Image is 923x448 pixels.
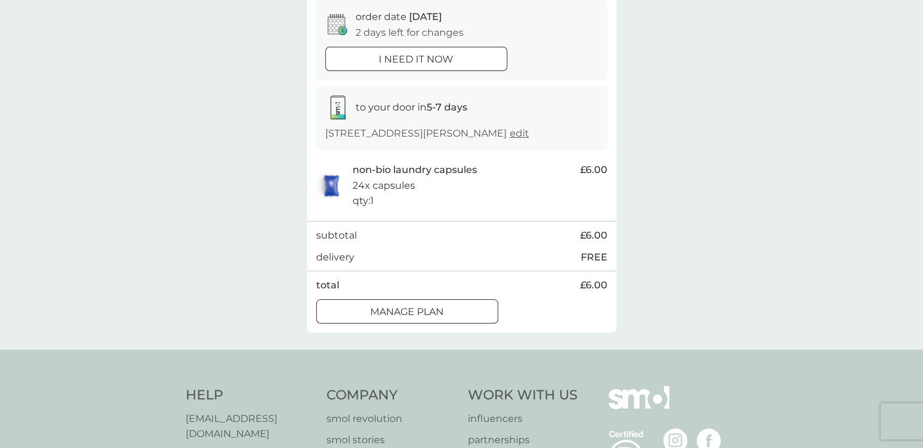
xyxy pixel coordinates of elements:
p: FREE [581,249,607,265]
span: £6.00 [580,277,607,293]
p: i need it now [379,52,453,67]
h4: Help [186,386,315,405]
span: [DATE] [409,11,442,22]
a: partnerships [468,432,578,448]
a: edit [510,127,529,139]
p: [STREET_ADDRESS][PERSON_NAME] [325,126,529,141]
button: i need it now [325,47,507,71]
p: total [316,277,339,293]
a: smol stories [326,432,456,448]
p: Manage plan [370,304,444,320]
p: non-bio laundry capsules [353,162,477,178]
p: order date [356,9,442,25]
span: £6.00 [580,162,607,178]
p: subtotal [316,228,357,243]
img: smol [609,386,669,427]
a: [EMAIL_ADDRESS][DOMAIN_NAME] [186,411,315,442]
a: influencers [468,411,578,427]
h4: Company [326,386,456,405]
p: 24x capsules [353,178,415,194]
strong: 5-7 days [427,101,467,113]
h4: Work With Us [468,386,578,405]
p: 2 days left for changes [356,25,464,41]
a: smol revolution [326,411,456,427]
p: delivery [316,249,354,265]
p: qty : 1 [353,193,374,209]
button: Manage plan [316,299,498,324]
span: £6.00 [580,228,607,243]
span: to your door in [356,101,467,113]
